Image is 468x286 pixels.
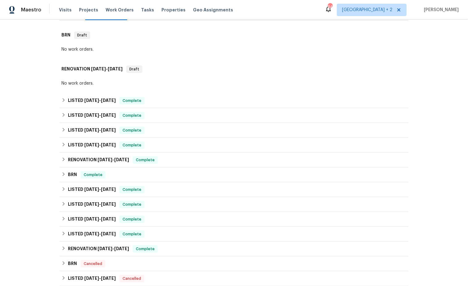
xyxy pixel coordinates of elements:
span: Draft [127,66,142,72]
h6: LISTED [68,216,116,223]
span: - [91,67,123,71]
span: - [84,232,116,236]
div: LISTED [DATE]-[DATE]Complete [60,182,408,197]
h6: BRN [61,32,70,39]
div: No work orders. [61,80,407,86]
span: [DATE] [84,232,99,236]
span: Complete [120,187,144,193]
span: [DATE] [101,143,116,147]
span: [DATE] [101,113,116,117]
span: Complete [133,246,157,252]
span: Cancelled [81,261,105,267]
span: - [84,128,116,132]
span: - [84,187,116,191]
h6: LISTED [68,201,116,208]
span: - [98,246,129,251]
span: [DATE] [84,113,99,117]
span: [DATE] [84,187,99,191]
span: Complete [120,201,144,208]
span: [DATE] [101,232,116,236]
div: LISTED [DATE]-[DATE]Complete [60,108,408,123]
div: BRN Complete [60,167,408,182]
span: Properties [161,7,186,13]
div: LISTED [DATE]-[DATE]Complete [60,123,408,138]
h6: BRN [68,171,77,179]
span: [GEOGRAPHIC_DATA] + 2 [342,7,392,13]
span: [DATE] [101,128,116,132]
h6: RENOVATION [68,156,129,164]
h6: LISTED [68,127,116,134]
span: - [84,113,116,117]
h6: LISTED [68,141,116,149]
span: [DATE] [101,276,116,280]
span: [DATE] [98,246,112,251]
span: [PERSON_NAME] [421,7,459,13]
span: [DATE] [98,158,112,162]
h6: LISTED [68,112,116,119]
span: [DATE] [101,217,116,221]
h6: LISTED [68,230,116,238]
div: BRN Draft [60,25,408,45]
span: - [84,217,116,221]
span: [DATE] [101,187,116,191]
span: [DATE] [114,246,129,251]
div: No work orders. [61,46,407,53]
span: Complete [81,172,105,178]
span: [DATE] [84,143,99,147]
div: RENOVATION [DATE]-[DATE]Complete [60,242,408,256]
h6: LISTED [68,97,116,104]
span: [DATE] [108,67,123,71]
span: Complete [120,216,144,222]
span: Draft [75,32,90,38]
div: RENOVATION [DATE]-[DATE]Complete [60,153,408,167]
h6: RENOVATION [61,65,123,73]
div: BRN Cancelled [60,256,408,271]
span: [DATE] [91,67,106,71]
span: Visits [59,7,72,13]
span: [DATE] [101,98,116,103]
span: Complete [120,142,144,148]
span: - [84,98,116,103]
span: Complete [133,157,157,163]
div: LISTED [DATE]-[DATE]Complete [60,138,408,153]
span: [DATE] [101,202,116,206]
span: - [98,158,129,162]
span: [DATE] [114,158,129,162]
div: LISTED [DATE]-[DATE]Cancelled [60,271,408,286]
span: Tasks [141,8,154,12]
h6: BRN [68,260,77,267]
div: 64 [328,4,332,10]
span: Cancelled [120,275,144,282]
h6: RENOVATION [68,245,129,253]
div: RENOVATION [DATE]-[DATE]Draft [60,59,408,79]
span: Complete [120,231,144,237]
span: [DATE] [84,128,99,132]
span: Complete [120,112,144,119]
span: - [84,276,116,280]
span: Complete [120,98,144,104]
span: [DATE] [84,98,99,103]
span: - [84,202,116,206]
div: LISTED [DATE]-[DATE]Complete [60,93,408,108]
span: [DATE] [84,276,99,280]
h6: LISTED [68,275,116,282]
span: Work Orders [106,7,134,13]
span: Maestro [21,7,41,13]
h6: LISTED [68,186,116,193]
span: [DATE] [84,202,99,206]
span: - [84,143,116,147]
span: Projects [79,7,98,13]
div: LISTED [DATE]-[DATE]Complete [60,197,408,212]
div: LISTED [DATE]-[DATE]Complete [60,227,408,242]
div: LISTED [DATE]-[DATE]Complete [60,212,408,227]
span: [DATE] [84,217,99,221]
span: Complete [120,127,144,133]
span: Geo Assignments [193,7,233,13]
